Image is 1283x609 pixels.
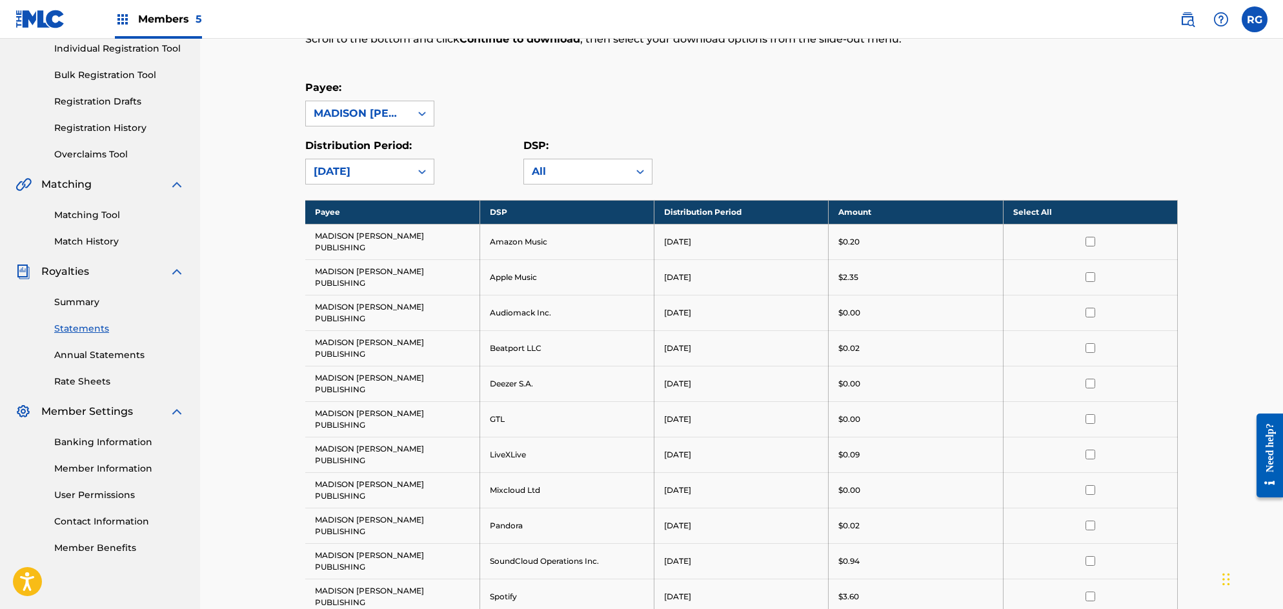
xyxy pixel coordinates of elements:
[305,32,977,47] p: Scroll to the bottom and click , then select your download options from the slide-out menu.
[480,330,654,366] td: Beatport LLC
[15,177,32,192] img: Matching
[305,259,480,295] td: MADISON [PERSON_NAME] PUBLISHING
[1247,404,1283,508] iframe: Resource Center
[41,404,133,419] span: Member Settings
[838,343,860,354] p: $0.02
[15,10,65,28] img: MLC Logo
[460,33,580,45] strong: Continue to download
[305,472,480,508] td: MADISON [PERSON_NAME] PUBLISHING
[15,404,31,419] img: Member Settings
[54,322,185,335] a: Statements
[54,515,185,528] a: Contact Information
[838,591,859,603] p: $3.60
[838,555,860,567] p: $0.94
[1213,12,1229,27] img: help
[838,378,860,390] p: $0.00
[838,449,860,461] p: $0.09
[829,200,1003,224] th: Amount
[838,236,860,248] p: $0.20
[54,68,185,82] a: Bulk Registration Tool
[314,106,403,121] div: MADISON [PERSON_NAME] PUBLISHING
[654,330,829,366] td: [DATE]
[654,508,829,543] td: [DATE]
[169,177,185,192] img: expand
[305,508,480,543] td: MADISON [PERSON_NAME] PUBLISHING
[196,13,202,25] span: 5
[305,200,480,224] th: Payee
[115,12,130,27] img: Top Rightsholders
[15,264,31,279] img: Royalties
[838,307,860,319] p: $0.00
[654,366,829,401] td: [DATE]
[1222,560,1230,599] div: Drag
[54,348,185,362] a: Annual Statements
[54,375,185,388] a: Rate Sheets
[54,488,185,502] a: User Permissions
[54,148,185,161] a: Overclaims Tool
[305,543,480,579] td: MADISON [PERSON_NAME] PUBLISHING
[654,200,829,224] th: Distribution Period
[169,264,185,279] img: expand
[305,330,480,366] td: MADISON [PERSON_NAME] PUBLISHING
[54,435,185,449] a: Banking Information
[1242,6,1268,32] div: User Menu
[1208,6,1234,32] div: Help
[54,121,185,135] a: Registration History
[480,295,654,330] td: Audiomack Inc.
[838,272,858,283] p: $2.35
[1218,547,1283,609] iframe: Chat Widget
[54,95,185,108] a: Registration Drafts
[480,508,654,543] td: Pandora
[523,139,549,152] label: DSP:
[305,139,412,152] label: Distribution Period:
[480,366,654,401] td: Deezer S.A.
[1180,12,1195,27] img: search
[480,200,654,224] th: DSP
[54,541,185,555] a: Member Benefits
[532,164,621,179] div: All
[480,543,654,579] td: SoundCloud Operations Inc.
[54,462,185,475] a: Member Information
[305,366,480,401] td: MADISON [PERSON_NAME] PUBLISHING
[305,224,480,259] td: MADISON [PERSON_NAME] PUBLISHING
[305,401,480,437] td: MADISON [PERSON_NAME] PUBLISHING
[654,295,829,330] td: [DATE]
[654,543,829,579] td: [DATE]
[305,437,480,472] td: MADISON [PERSON_NAME] PUBLISHING
[41,177,92,192] span: Matching
[169,404,185,419] img: expand
[654,401,829,437] td: [DATE]
[1175,6,1200,32] a: Public Search
[838,484,860,496] p: $0.00
[480,472,654,508] td: Mixcloud Ltd
[314,164,403,179] div: [DATE]
[838,520,860,532] p: $0.02
[480,224,654,259] td: Amazon Music
[305,81,341,94] label: Payee:
[54,42,185,55] a: Individual Registration Tool
[654,224,829,259] td: [DATE]
[654,259,829,295] td: [DATE]
[41,264,89,279] span: Royalties
[54,235,185,248] a: Match History
[480,437,654,472] td: LiveXLive
[480,401,654,437] td: GTL
[305,295,480,330] td: MADISON [PERSON_NAME] PUBLISHING
[1003,200,1177,224] th: Select All
[480,259,654,295] td: Apple Music
[54,208,185,222] a: Matching Tool
[54,295,185,309] a: Summary
[838,414,860,425] p: $0.00
[654,472,829,508] td: [DATE]
[138,12,202,26] span: Members
[654,437,829,472] td: [DATE]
